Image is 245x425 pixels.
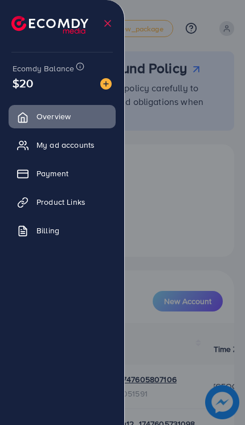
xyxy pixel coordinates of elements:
[36,196,85,208] span: Product Links
[36,139,95,151] span: My ad accounts
[11,16,88,34] img: logo
[100,78,112,90] img: image
[13,75,33,91] span: $20
[9,105,116,128] a: Overview
[9,162,116,185] a: Payment
[9,133,116,156] a: My ad accounts
[13,63,74,74] span: Ecomdy Balance
[9,191,116,213] a: Product Links
[36,168,68,179] span: Payment
[36,225,59,236] span: Billing
[9,219,116,242] a: Billing
[36,111,71,122] span: Overview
